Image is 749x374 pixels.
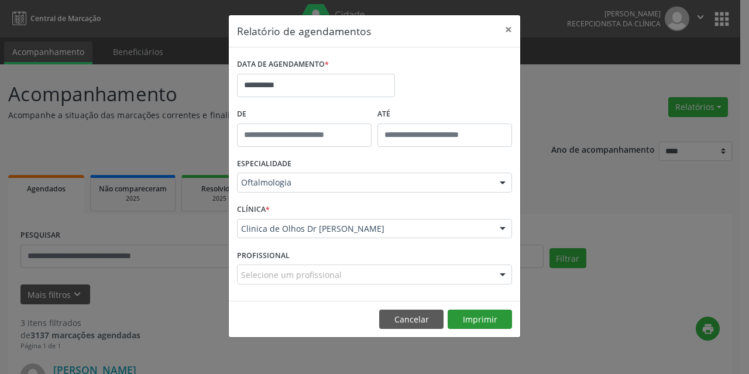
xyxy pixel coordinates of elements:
[448,310,512,330] button: Imprimir
[377,105,512,123] label: ATÉ
[241,223,488,235] span: Clinica de Olhos Dr [PERSON_NAME]
[237,246,290,265] label: PROFISSIONAL
[237,201,270,219] label: CLÍNICA
[237,105,372,123] label: De
[237,155,291,173] label: ESPECIALIDADE
[237,23,371,39] h5: Relatório de agendamentos
[379,310,444,330] button: Cancelar
[241,269,342,281] span: Selecione um profissional
[237,56,329,74] label: DATA DE AGENDAMENTO
[497,15,520,44] button: Close
[241,177,488,188] span: Oftalmologia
